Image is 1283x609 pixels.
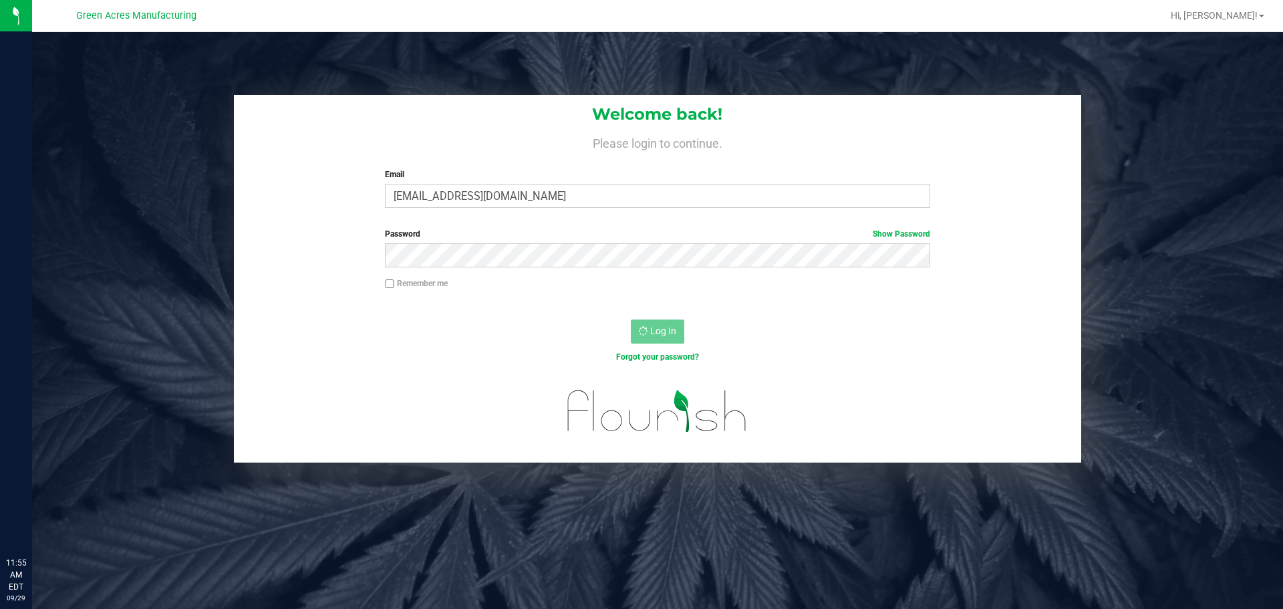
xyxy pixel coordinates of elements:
[551,377,763,445] img: flourish_logo.svg
[616,352,699,362] a: Forgot your password?
[385,279,394,289] input: Remember me
[385,168,930,180] label: Email
[873,229,930,239] a: Show Password
[631,320,684,344] button: Log In
[385,229,420,239] span: Password
[385,277,448,289] label: Remember me
[650,326,676,336] span: Log In
[234,134,1081,150] h4: Please login to continue.
[1171,10,1258,21] span: Hi, [PERSON_NAME]!
[6,557,26,593] p: 11:55 AM EDT
[6,593,26,603] p: 09/29
[234,106,1081,123] h1: Welcome back!
[76,10,196,21] span: Green Acres Manufacturing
